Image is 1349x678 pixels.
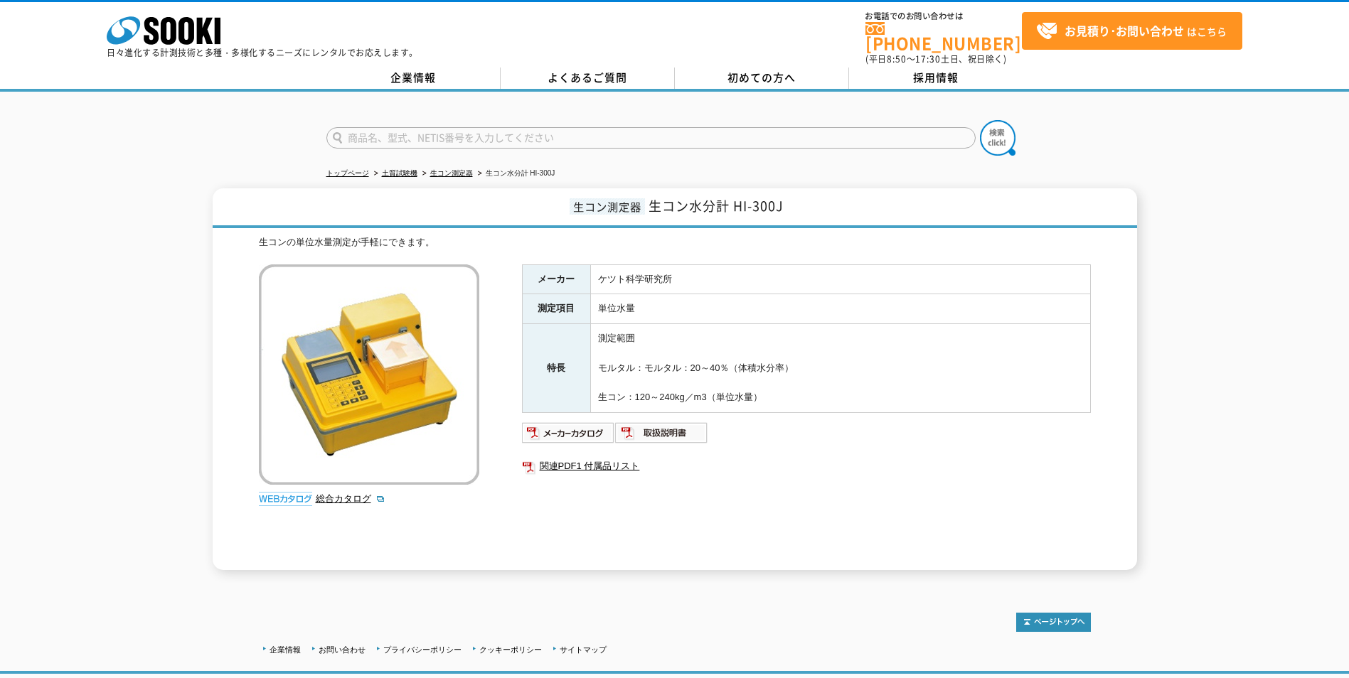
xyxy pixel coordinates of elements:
[1065,22,1184,39] strong: お見積り･お問い合わせ
[1022,12,1242,50] a: お見積り･お問い合わせはこちら
[1016,613,1091,632] img: トップページへ
[479,645,542,654] a: クッキーポリシー
[382,169,417,177] a: 土質試験機
[316,493,385,504] a: 総合カタログ
[727,70,796,85] span: 初めての方へ
[430,169,473,177] a: 生コン測定器
[915,53,941,65] span: 17:30
[590,324,1090,413] td: 測定範囲 モルタル：モルタル：20～40％（体積水分率） 生コン：120～240kg／m3（単位水量）
[590,294,1090,324] td: 単位水量
[849,68,1023,89] a: 採用情報
[590,264,1090,294] td: ケツト科学研究所
[980,120,1015,156] img: btn_search.png
[259,264,479,485] img: 生コン水分計 HI-300J
[383,645,462,654] a: プライバシーポリシー
[475,166,555,181] li: 生コン水分計 HI-300J
[501,68,675,89] a: よくあるご質問
[615,431,708,441] a: 取扱説明書
[675,68,849,89] a: 初めての方へ
[1036,21,1227,42] span: はこちら
[522,431,615,441] a: メーカーカタログ
[522,294,590,324] th: 測定項目
[570,198,645,215] span: 生コン測定器
[615,421,708,444] img: 取扱説明書
[319,645,366,654] a: お問い合わせ
[560,645,607,654] a: サイトマップ
[522,457,1091,475] a: 関連PDF1 付属品リスト
[270,645,301,654] a: 企業情報
[887,53,907,65] span: 8:50
[522,421,615,444] img: メーカーカタログ
[326,169,369,177] a: トップページ
[259,492,312,506] img: webカタログ
[259,235,1091,250] div: 生コンの単位水量測定が手軽にできます。
[865,53,1006,65] span: (平日 ～ 土日、祝日除く)
[107,48,418,57] p: 日々進化する計測技術と多種・多様化するニーズにレンタルでお応えします。
[865,12,1022,21] span: お電話でのお問い合わせは
[649,196,784,215] span: 生コン水分計 HI-300J
[522,264,590,294] th: メーカー
[522,324,590,413] th: 特長
[326,127,976,149] input: 商品名、型式、NETIS番号を入力してください
[865,22,1022,51] a: [PHONE_NUMBER]
[326,68,501,89] a: 企業情報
